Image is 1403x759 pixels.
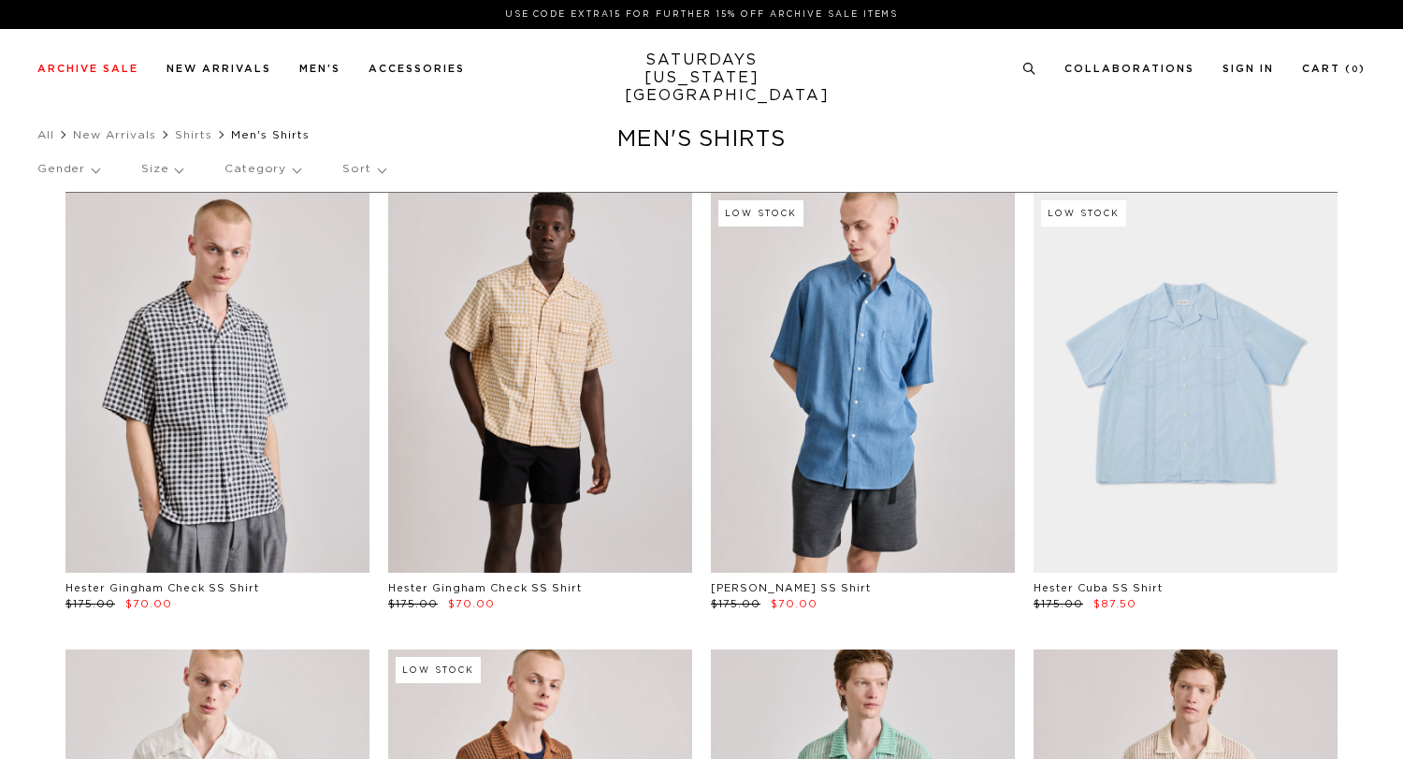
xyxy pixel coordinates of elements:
[388,599,438,609] span: $175.00
[1222,64,1274,74] a: Sign In
[1093,599,1136,609] span: $87.50
[166,64,271,74] a: New Arrivals
[771,599,817,609] span: $70.00
[37,64,138,74] a: Archive Sale
[37,129,54,140] a: All
[37,148,99,191] p: Gender
[1034,599,1083,609] span: $175.00
[625,51,779,105] a: SATURDAYS[US_STATE][GEOGRAPHIC_DATA]
[73,129,156,140] a: New Arrivals
[1352,66,1359,74] small: 0
[396,657,481,683] div: Low Stock
[1302,64,1366,74] a: Cart (0)
[388,583,582,593] a: Hester Gingham Check SS Shirt
[448,599,495,609] span: $70.00
[1034,583,1163,593] a: Hester Cuba SS Shirt
[224,148,300,191] p: Category
[231,129,310,140] span: Men's Shirts
[369,64,465,74] a: Accessories
[65,599,115,609] span: $175.00
[711,583,871,593] a: [PERSON_NAME] SS Shirt
[299,64,340,74] a: Men's
[1064,64,1194,74] a: Collaborations
[65,583,259,593] a: Hester Gingham Check SS Shirt
[141,148,182,191] p: Size
[175,129,212,140] a: Shirts
[711,599,760,609] span: $175.00
[1041,200,1126,226] div: Low Stock
[342,148,384,191] p: Sort
[125,599,172,609] span: $70.00
[718,200,803,226] div: Low Stock
[45,7,1358,22] p: Use Code EXTRA15 for Further 15% Off Archive Sale Items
